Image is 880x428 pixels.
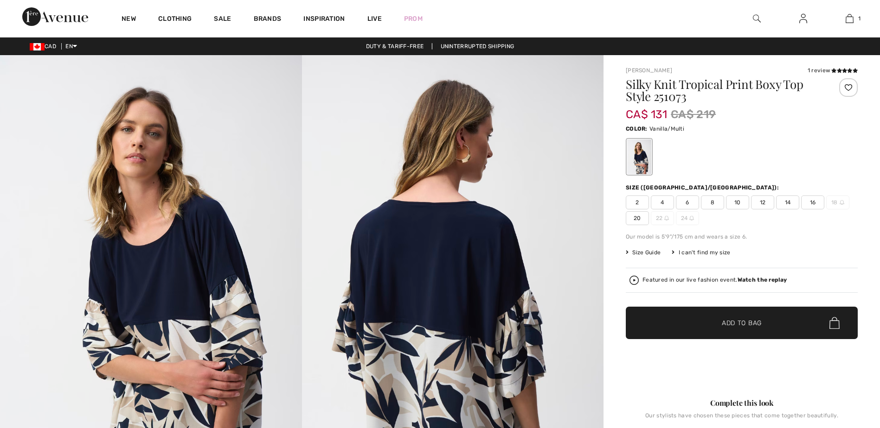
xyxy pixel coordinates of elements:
a: Sale [214,15,231,25]
a: Live [367,14,382,24]
span: Inspiration [303,15,345,25]
div: Our stylists have chosen these pieces that come together beautifully. [626,412,858,426]
span: 18 [826,195,849,209]
span: Add to Bag [722,318,762,328]
a: Brands [254,15,282,25]
div: Size ([GEOGRAPHIC_DATA]/[GEOGRAPHIC_DATA]): [626,183,781,192]
img: ring-m.svg [840,200,844,205]
span: CA$ 131 [626,99,667,121]
span: 24 [676,211,699,225]
span: 1 [858,14,861,23]
div: Featured in our live fashion event. [642,277,787,283]
img: Bag.svg [829,317,840,329]
span: 8 [701,195,724,209]
img: search the website [753,13,761,24]
img: 1ère Avenue [22,7,88,26]
span: 20 [626,211,649,225]
img: My Bag [846,13,854,24]
a: [PERSON_NAME] [626,67,672,74]
span: Size Guide [626,248,661,257]
span: 10 [726,195,749,209]
span: 12 [751,195,774,209]
img: ring-m.svg [689,216,694,220]
div: 1 review [808,66,858,75]
img: ring-m.svg [664,216,669,220]
span: 6 [676,195,699,209]
h1: Silky Knit Tropical Print Boxy Top Style 251073 [626,78,819,102]
a: Sign In [792,13,815,25]
span: EN [65,43,77,50]
div: Our model is 5'9"/175 cm and wears a size 6. [626,233,858,241]
img: Canadian Dollar [30,43,45,50]
div: Vanilla/Multi [627,139,651,174]
button: Add to Bag [626,307,858,339]
span: Color: [626,126,648,132]
span: CA$ 219 [671,106,716,123]
strong: Watch the replay [738,277,787,283]
div: Complete this look [626,397,858,409]
span: 4 [651,195,674,209]
a: Clothing [158,15,192,25]
img: My Info [799,13,807,24]
img: Watch the replay [629,276,639,285]
span: Vanilla/Multi [649,126,684,132]
span: CAD [30,43,60,50]
a: 1 [827,13,872,24]
span: 22 [651,211,674,225]
span: 2 [626,195,649,209]
span: 16 [801,195,824,209]
a: Prom [404,14,423,24]
div: I can't find my size [672,248,730,257]
iframe: Opens a widget where you can find more information [821,359,871,382]
a: New [122,15,136,25]
span: 14 [776,195,799,209]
